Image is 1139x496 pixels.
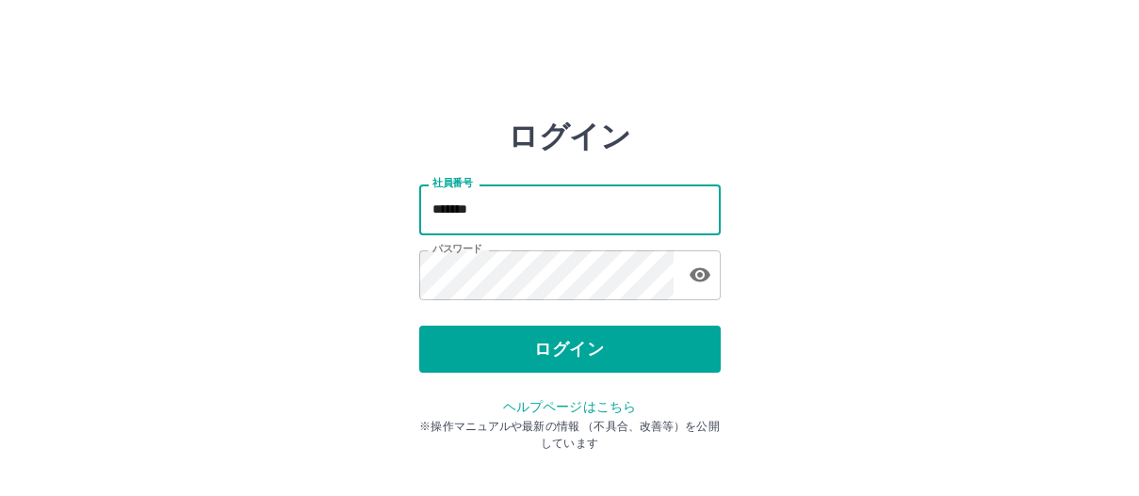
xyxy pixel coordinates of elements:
[508,119,631,154] h2: ログイン
[503,399,636,414] a: ヘルプページはこちら
[432,242,482,256] label: パスワード
[419,326,721,373] button: ログイン
[419,418,721,452] p: ※操作マニュアルや最新の情報 （不具合、改善等）を公開しています
[432,176,472,190] label: 社員番号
